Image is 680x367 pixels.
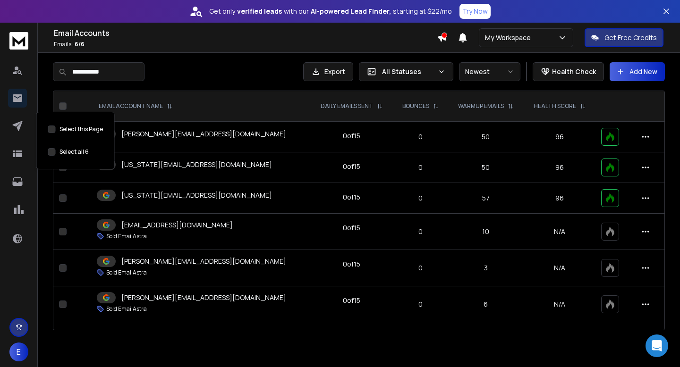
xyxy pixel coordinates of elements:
[343,192,360,202] div: 0 of 15
[106,305,147,313] p: Sold EmailAstra
[585,28,663,47] button: Get Free Credits
[399,263,442,273] p: 0
[343,259,360,269] div: 0 of 15
[402,102,429,110] p: BOUNCES
[311,7,391,16] strong: AI-powered Lead Finder,
[524,183,595,214] td: 96
[343,162,360,171] div: 0 of 15
[106,233,147,240] p: Sold EmailAstra
[610,62,665,81] button: Add New
[321,102,373,110] p: DAILY EMAILS SENT
[343,131,360,141] div: 0 of 15
[9,32,28,50] img: logo
[459,4,491,19] button: Try Now
[106,269,147,276] p: Sold EmailAstra
[529,227,590,236] p: N/A
[75,40,85,48] span: 6 / 6
[524,122,595,152] td: 96
[448,122,524,152] td: 50
[59,148,89,156] label: Select all 6
[448,214,524,250] td: 10
[121,293,286,302] p: [PERSON_NAME][EMAIL_ADDRESS][DOMAIN_NAME]
[121,129,286,139] p: [PERSON_NAME][EMAIL_ADDRESS][DOMAIN_NAME]
[59,125,103,133] label: Select this Page
[121,220,233,230] p: [EMAIL_ADDRESS][DOMAIN_NAME]
[462,7,488,16] p: Try Now
[485,33,535,42] p: My Workspace
[459,62,520,81] button: Newest
[9,342,28,361] button: E
[533,62,604,81] button: Health Check
[529,263,590,273] p: N/A
[121,191,272,200] p: [US_STATE][EMAIL_ADDRESS][DOMAIN_NAME]
[448,152,524,183] td: 50
[399,227,442,236] p: 0
[646,334,668,357] div: Open Intercom Messenger
[209,7,452,16] p: Get only with our starting at $22/mo
[552,67,596,76] p: Health Check
[458,102,504,110] p: WARMUP EMAILS
[399,163,442,172] p: 0
[343,223,360,233] div: 0 of 15
[534,102,576,110] p: HEALTH SCORE
[237,7,282,16] strong: verified leads
[448,250,524,286] td: 3
[121,257,286,266] p: [PERSON_NAME][EMAIL_ADDRESS][DOMAIN_NAME]
[54,41,437,48] p: Emails :
[54,27,437,39] h1: Email Accounts
[399,193,442,203] p: 0
[343,296,360,305] div: 0 of 15
[99,102,172,110] div: EMAIL ACCOUNT NAME
[399,300,442,309] p: 0
[399,132,442,142] p: 0
[121,160,272,169] p: [US_STATE][EMAIL_ADDRESS][DOMAIN_NAME]
[448,183,524,214] td: 57
[604,33,657,42] p: Get Free Credits
[524,152,595,183] td: 96
[382,67,434,76] p: All Statuses
[529,300,590,309] p: N/A
[303,62,353,81] button: Export
[448,286,524,323] td: 6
